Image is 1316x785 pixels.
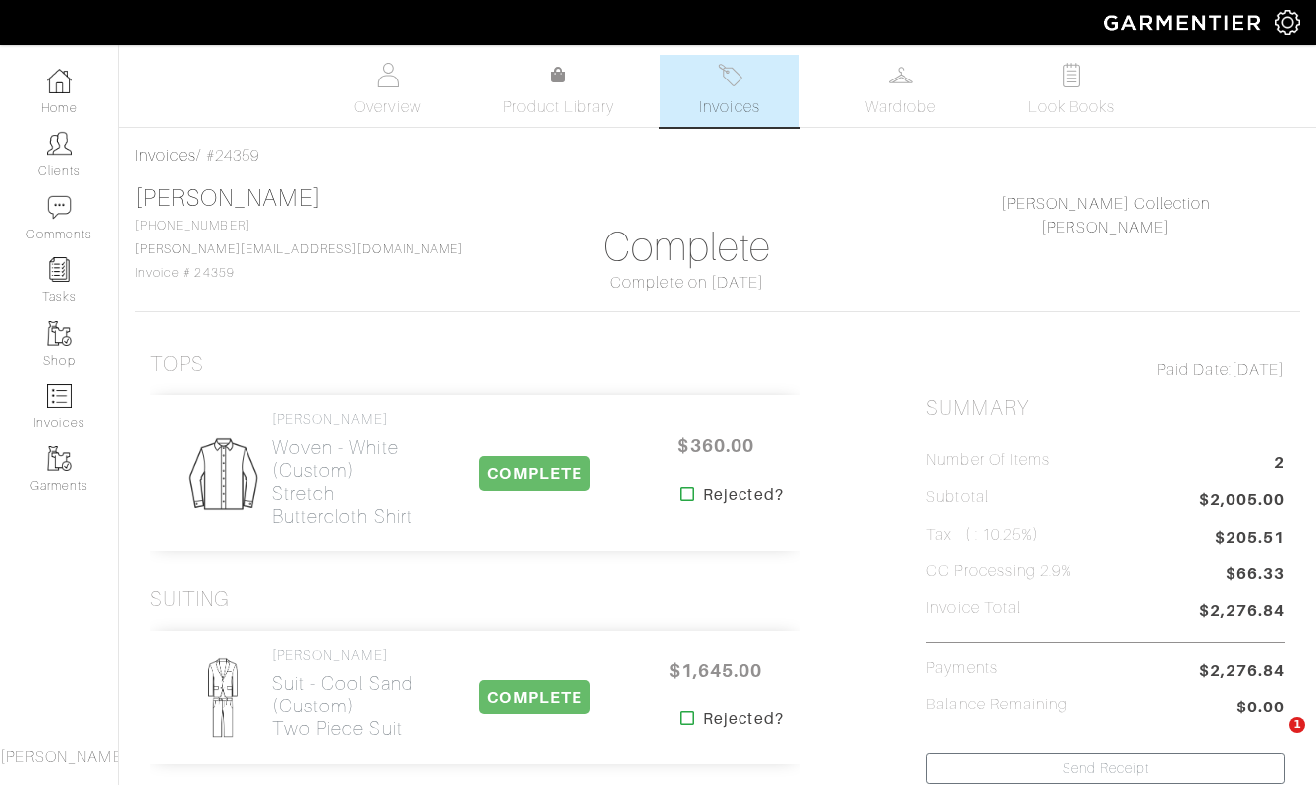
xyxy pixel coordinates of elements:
[47,257,72,282] img: reminder-icon-8004d30b9f0a5d33ae49ab947aed9ed385cf756f9e5892f1edd6e32f2345188e.png
[865,95,936,119] span: Wardrobe
[1289,717,1305,733] span: 1
[1248,717,1296,765] iframe: Intercom live chat
[926,526,1039,545] h5: Tax ( : 10.25%)
[47,195,72,220] img: comment-icon-a0a6a9ef722e966f86d9cbdc48e553b5cf19dbc54f86b18d962a5391bc8f6eb6.png
[1002,55,1141,127] a: Look Books
[479,680,589,714] span: COMPLETE
[1041,219,1170,236] a: [PERSON_NAME]
[272,411,422,428] h4: [PERSON_NAME]
[376,63,401,87] img: basicinfo-40fd8af6dae0f16599ec9e87c0ef1c0a1fdea2edbe929e3d69a839185d80c458.svg
[503,95,615,119] span: Product Library
[272,647,422,740] a: [PERSON_NAME] Suit - Cool Sand (Custom)Two Piece Suit
[47,131,72,156] img: clients-icon-6bae9207a08558b7cb47a8932f037763ab4055f8c8b6bfacd5dc20c3e0201464.png
[181,656,264,739] img: Mens_Suit-069137d2cdcae0e33d8952f59a7abf0af47a610f596367ef26ce478a929a6043.png
[1274,451,1285,478] span: 2
[1236,696,1285,722] span: $0.00
[1226,562,1285,589] span: $66.33
[135,147,196,165] a: Invoices
[926,696,1068,714] h5: Balance Remaining
[47,446,72,471] img: garments-icon-b7da505a4dc4fd61783c78ac3ca0ef83fa9d6f193b1c9dc38574b1d14d53ca28.png
[135,185,321,211] a: [PERSON_NAME]
[926,396,1285,421] h2: Summary
[926,753,1285,784] a: Send Receipt
[1028,95,1116,119] span: Look Books
[508,224,867,271] h1: Complete
[1215,526,1285,549] span: $205.51
[1001,195,1210,213] a: [PERSON_NAME] Collection
[926,659,997,678] h5: Payments
[47,321,72,346] img: garments-icon-b7da505a4dc4fd61783c78ac3ca0ef83fa9d6f193b1c9dc38574b1d14d53ca28.png
[926,488,988,507] h5: Subtotal
[318,55,457,127] a: Overview
[660,55,799,127] a: Invoices
[656,649,775,692] span: $1,645.00
[1199,599,1285,626] span: $2,276.84
[272,672,422,740] h2: Suit - Cool Sand (Custom) Two Piece Suit
[272,436,422,528] h2: Woven - White (Custom) Stretch Buttercloth Shirt
[489,64,628,119] a: Product Library
[831,55,970,127] a: Wardrobe
[354,95,420,119] span: Overview
[718,63,742,87] img: orders-27d20c2124de7fd6de4e0e44c1d41de31381a507db9b33961299e4e07d508b8c.svg
[926,358,1285,382] div: [DATE]
[272,411,422,528] a: [PERSON_NAME] Woven - White (Custom)Stretch Buttercloth Shirt
[135,144,1300,168] div: / #24359
[1094,5,1275,40] img: garmentier-logo-header-white-b43fb05a5012e4ada735d5af1a66efaba907eab6374d6393d1fbf88cb4ef424d.png
[150,352,204,377] h3: Tops
[47,69,72,93] img: dashboard-icon-dbcd8f5a0b271acd01030246c82b418ddd0df26cd7fceb0bd07c9910d44c42f6.png
[703,707,783,731] strong: Rejected?
[150,587,230,612] h3: Suiting
[1199,488,1285,515] span: $2,005.00
[926,599,1021,618] h5: Invoice Total
[703,483,783,507] strong: Rejected?
[1199,659,1285,683] span: $2,276.84
[1060,63,1084,87] img: todo-9ac3debb85659649dc8f770b8b6100bb5dab4b48dedcbae339e5042a72dfd3cc.svg
[656,424,775,467] span: $360.00
[135,242,463,256] a: [PERSON_NAME][EMAIL_ADDRESS][DOMAIN_NAME]
[182,432,263,516] img: Mens_Woven-3af304f0b202ec9cb0a26b9503a50981a6fda5c95ab5ec1cadae0dbe11e5085a.png
[47,384,72,408] img: orders-icon-0abe47150d42831381b5fb84f609e132dff9fe21cb692f30cb5eec754e2cba89.png
[479,456,589,491] span: COMPLETE
[508,271,867,295] div: Complete on [DATE]
[1157,361,1232,379] span: Paid Date:
[272,647,422,664] h4: [PERSON_NAME]
[135,219,463,280] span: [PHONE_NUMBER] Invoice # 24359
[926,451,1050,470] h5: Number of Items
[1275,10,1300,35] img: gear-icon-white-bd11855cb880d31180b6d7d6211b90ccbf57a29d726f0c71d8c61bd08dd39cc2.png
[699,95,759,119] span: Invoices
[926,562,1072,581] h5: CC Processing 2.9%
[889,63,913,87] img: wardrobe-487a4870c1b7c33e795ec22d11cfc2ed9d08956e64fb3008fe2437562e282088.svg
